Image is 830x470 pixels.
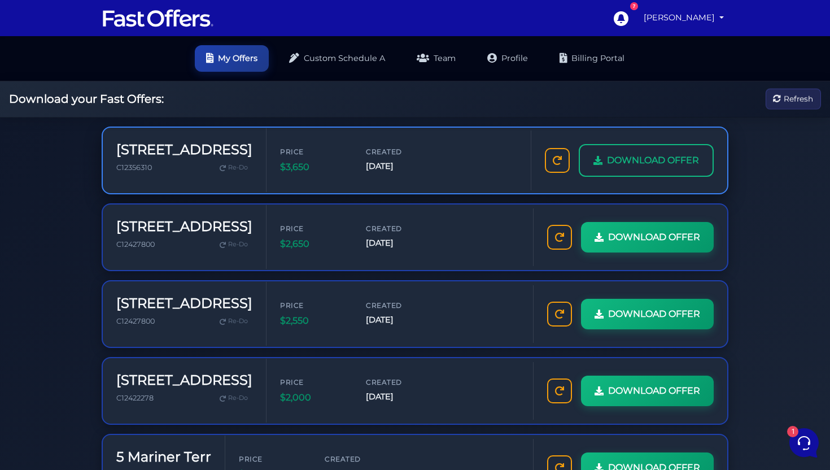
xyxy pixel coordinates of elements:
iframe: Customerly Messenger Launcher [787,426,821,460]
a: DOWNLOAD OFFER [579,144,714,177]
span: $2,550 [280,314,348,328]
span: Refresh [784,93,813,105]
a: DOWNLOAD OFFER [581,222,714,253]
span: C12427800 [116,317,155,325]
h2: Download your Fast Offers: [9,92,164,106]
span: Start a Conversation [81,166,158,175]
span: Created [366,300,434,311]
a: My Offers [195,45,269,72]
a: DOWNLOAD OFFER [581,299,714,329]
span: Price [280,377,348,388]
span: Created [366,146,434,157]
img: dark [19,87,32,101]
span: $2,000 [280,390,348,405]
button: Home [9,363,78,389]
span: [DATE] [366,390,434,403]
span: Created [366,223,434,234]
h3: [STREET_ADDRESS] [116,219,252,235]
a: Re-Do [215,314,252,329]
span: Re-Do [228,393,248,403]
a: DOWNLOAD OFFER [581,376,714,406]
span: Re-Do [228,163,248,173]
span: Fast Offers [47,81,179,93]
a: Open Help Center [141,204,208,213]
a: Team [405,45,467,72]
span: Your Conversations [18,63,91,72]
a: Re-Do [215,237,252,252]
span: 1 [113,362,121,369]
span: Re-Do [228,316,248,327]
p: Messages [97,378,129,389]
span: Price [280,300,348,311]
h3: [STREET_ADDRESS] [116,372,252,389]
span: Created [366,377,434,388]
span: [DATE] [366,314,434,327]
a: Fast Offers SupportHi [PERSON_NAME], sorry about the delay, I've gone ahead and refunded you your... [14,120,212,154]
p: Home [34,378,53,389]
span: C12356310 [116,163,152,172]
span: Price [280,223,348,234]
h3: [STREET_ADDRESS] [116,142,252,158]
a: Re-Do [215,160,252,175]
span: Fast Offers Support [47,125,179,136]
img: dark [18,126,41,149]
button: Start a Conversation [18,159,208,181]
span: [DATE] [366,160,434,173]
p: You: Thanks! :) [47,95,179,106]
span: DOWNLOAD OFFER [607,153,699,168]
p: Help [175,378,190,389]
span: C12427800 [116,240,155,249]
button: 1Messages [78,363,148,389]
a: Custom Schedule A [278,45,396,72]
span: Price [280,146,348,157]
button: Refresh [766,89,821,110]
a: [PERSON_NAME] [639,7,728,29]
a: See all [182,63,208,72]
p: Hi [PERSON_NAME], sorry about the delay, I've gone ahead and refunded you your last payment, and ... [47,138,179,150]
span: [DATE] [366,237,434,250]
h3: 5 Mariner Terr [116,449,211,465]
span: Created [325,454,392,464]
span: Price [239,454,307,464]
span: Re-Do [228,240,248,250]
p: [DATE] [186,81,208,92]
span: DOWNLOAD OFFER [608,230,700,245]
a: Re-Do [215,391,252,406]
h3: [STREET_ADDRESS] [116,295,252,312]
p: [DATE] [186,125,208,135]
a: Fast OffersYou:Thanks! :)[DATE] [14,77,212,111]
span: DOWNLOAD OFFER [608,384,700,398]
input: Search for an Article... [25,228,185,240]
h2: Hello [PERSON_NAME] 👋 [9,9,190,45]
span: DOWNLOAD OFFER [608,307,700,321]
span: Find an Answer [18,204,77,213]
span: C12422278 [116,394,154,402]
span: $3,650 [280,160,348,175]
button: Help [147,363,217,389]
a: Billing Portal [548,45,636,72]
span: $2,650 [280,237,348,251]
div: 7 [630,2,638,10]
img: dark [27,87,40,101]
a: 7 [608,5,634,31]
a: Profile [476,45,539,72]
